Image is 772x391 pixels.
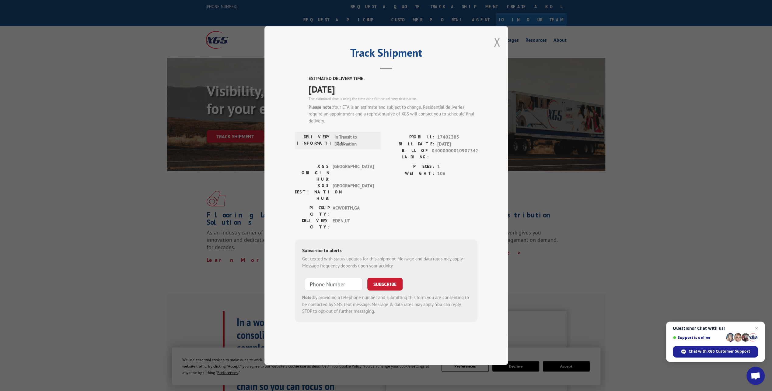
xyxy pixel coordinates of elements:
[309,104,333,110] strong: Please note:
[295,205,329,217] label: PICKUP CITY:
[334,134,375,147] span: In Transit to Destination
[437,134,477,141] span: 17402385
[746,367,765,385] div: Open chat
[309,104,477,125] div: Your ETA is an estimate and subject to change. Residential deliveries require an appointment and ...
[295,182,329,202] label: XGS DESTINATION HUB:
[309,82,477,96] span: [DATE]
[305,278,362,291] input: Phone Number
[332,182,373,202] span: [GEOGRAPHIC_DATA]
[494,34,500,50] button: Close modal
[302,294,313,300] strong: Note:
[302,294,470,315] div: by providing a telephone number and submitting this form you are consenting to be contacted by SM...
[386,141,434,148] label: BILL DATE:
[753,325,760,332] span: Close chat
[386,147,429,160] label: BILL OF LADING:
[332,205,373,217] span: ACWORTH , GA
[432,147,477,160] span: 04000000010907342
[309,96,477,101] div: The estimated time is using the time zone for the delivery destination.
[295,163,329,182] label: XGS ORIGIN HUB:
[295,48,477,60] h2: Track Shipment
[367,278,403,291] button: SUBSCRIBE
[673,326,758,331] span: Questions? Chat with us!
[673,346,758,358] div: Chat with XGS Customer Support
[302,255,470,269] div: Get texted with status updates for this shipment. Message and data rates may apply. Message frequ...
[673,335,724,340] span: Support is online
[309,75,477,82] label: ESTIMATED DELIVERY TIME:
[437,170,477,177] span: 106
[295,217,329,230] label: DELIVERY CITY:
[302,247,470,255] div: Subscribe to alerts
[386,163,434,170] label: PIECES:
[297,134,331,147] label: DELIVERY INFORMATION:
[332,163,373,182] span: [GEOGRAPHIC_DATA]
[689,349,750,354] span: Chat with XGS Customer Support
[437,141,477,148] span: [DATE]
[386,134,434,141] label: PROBILL:
[386,170,434,177] label: WEIGHT:
[332,217,373,230] span: EDEN , UT
[437,163,477,170] span: 1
